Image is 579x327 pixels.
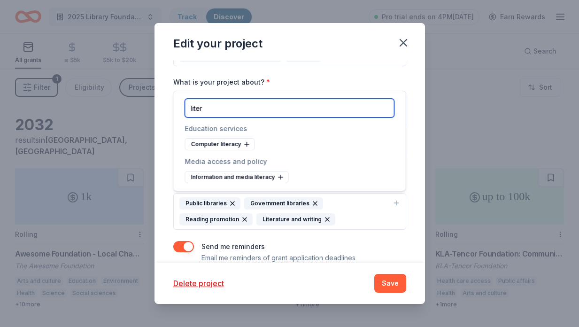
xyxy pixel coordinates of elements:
div: Government libraries [244,197,323,210]
div: Information and media literacy [185,171,289,183]
div: Education services [185,123,394,134]
div: Edit your project [173,36,262,51]
label: What is your project about? [173,78,270,87]
div: Literature and writing [256,213,335,226]
button: Save [374,274,406,293]
div: Media access and policy [185,156,394,167]
div: Computer literacy [185,138,255,150]
div: Public libraries [179,197,240,210]
div: Reading promotion [179,213,253,226]
input: Search causes [185,99,394,117]
p: Email me reminders of grant application deadlines [201,252,355,264]
button: Public librariesGovernment librariesReading promotionLiterature and writing [173,193,406,230]
label: Send me reminders [201,242,265,250]
button: Delete project [173,278,224,289]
